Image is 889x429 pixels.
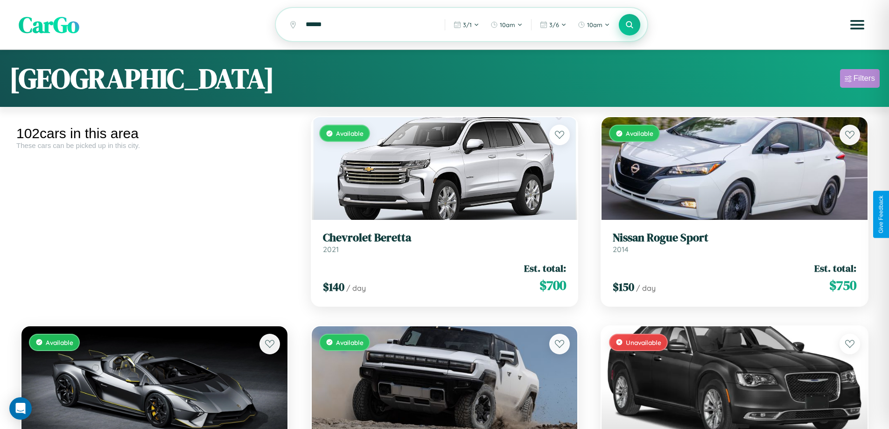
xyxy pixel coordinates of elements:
[613,245,629,254] span: 2014
[449,17,484,32] button: 3/1
[500,21,515,28] span: 10am
[636,283,656,293] span: / day
[854,74,875,83] div: Filters
[463,21,472,28] span: 3 / 1
[535,17,571,32] button: 3/6
[524,261,566,275] span: Est. total:
[626,129,653,137] span: Available
[587,21,602,28] span: 10am
[9,59,274,98] h1: [GEOGRAPHIC_DATA]
[19,9,79,40] span: CarGo
[323,231,567,245] h3: Chevrolet Beretta
[323,245,339,254] span: 2021
[9,397,32,420] div: Open Intercom Messenger
[336,338,364,346] span: Available
[323,279,344,295] span: $ 140
[844,12,870,38] button: Open menu
[814,261,856,275] span: Est. total:
[613,231,856,245] h3: Nissan Rogue Sport
[539,276,566,295] span: $ 700
[486,17,527,32] button: 10am
[573,17,615,32] button: 10am
[829,276,856,295] span: $ 750
[323,231,567,254] a: Chevrolet Beretta2021
[16,126,293,141] div: 102 cars in this area
[346,283,366,293] span: / day
[626,338,661,346] span: Unavailable
[613,279,634,295] span: $ 150
[878,196,884,233] div: Give Feedback
[840,69,880,88] button: Filters
[16,141,293,149] div: These cars can be picked up in this city.
[549,21,559,28] span: 3 / 6
[613,231,856,254] a: Nissan Rogue Sport2014
[336,129,364,137] span: Available
[46,338,73,346] span: Available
